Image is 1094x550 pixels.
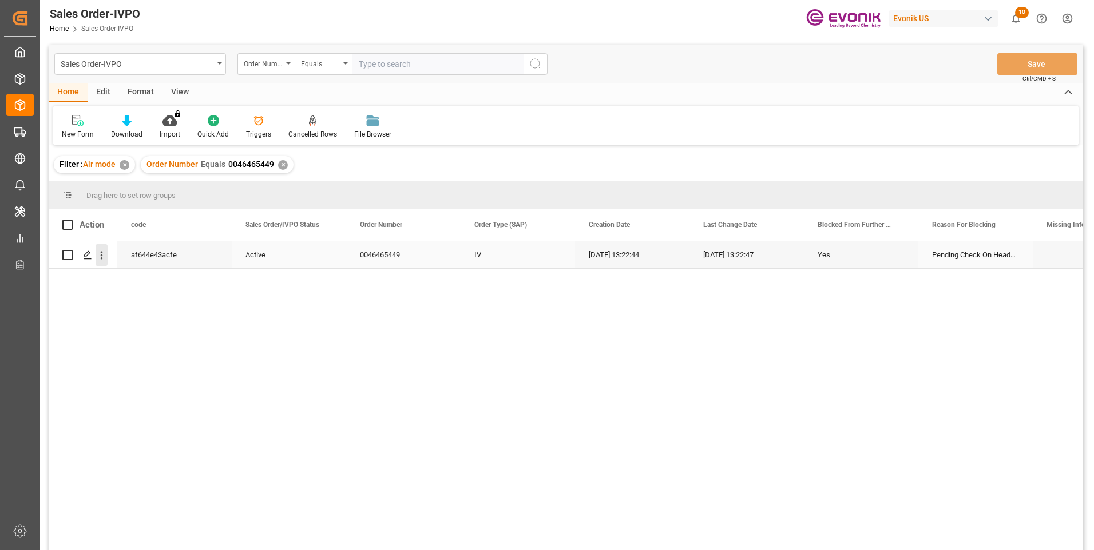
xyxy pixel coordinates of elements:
button: show 10 new notifications [1003,6,1029,31]
span: Drag here to set row groups [86,191,176,200]
a: Home [50,25,69,33]
div: af644e43acfe [117,241,232,268]
div: Triggers [246,129,271,140]
button: search button [524,53,548,75]
span: Ctrl/CMD + S [1022,74,1056,83]
div: File Browser [354,129,391,140]
div: View [162,83,197,102]
span: code [131,221,146,229]
div: Action [80,220,104,230]
div: Sales Order-IVPO [50,5,140,22]
span: Sales Order/IVPO Status [245,221,319,229]
div: Download [111,129,142,140]
span: Blocked From Further Processing [818,221,894,229]
div: Edit [88,83,119,102]
span: Order Number [360,221,402,229]
img: Evonik-brand-mark-Deep-Purple-RGB.jpeg_1700498283.jpeg [806,9,881,29]
div: Home [49,83,88,102]
div: ✕ [278,160,288,170]
span: 0046465449 [228,160,274,169]
div: Evonik US [889,10,998,27]
div: New Form [62,129,94,140]
div: Quick Add [197,129,229,140]
button: Evonik US [889,7,1003,29]
div: Order Number [244,56,283,69]
div: Yes [818,242,905,268]
span: Equals [201,160,225,169]
button: Help Center [1029,6,1055,31]
div: [DATE] 13:22:47 [689,241,804,268]
div: Press SPACE to select this row. [49,241,117,269]
div: Equals [301,56,340,69]
span: 10 [1015,7,1029,18]
button: open menu [237,53,295,75]
button: open menu [295,53,352,75]
span: Air mode [83,160,116,169]
div: Format [119,83,162,102]
div: [DATE] 13:22:44 [575,241,689,268]
button: open menu [54,53,226,75]
div: Pending Check On Header Level, Special Transport Requirements Unchecked [918,241,1033,268]
span: Last Change Date [703,221,757,229]
button: Save [997,53,1077,75]
div: Cancelled Rows [288,129,337,140]
span: Order Number [146,160,198,169]
span: Order Type (SAP) [474,221,527,229]
div: 0046465449 [346,241,461,268]
span: Creation Date [589,221,630,229]
span: Reason For Blocking [932,221,996,229]
div: ✕ [120,160,129,170]
input: Type to search [352,53,524,75]
span: Filter : [60,160,83,169]
div: Active [245,242,332,268]
div: Sales Order-IVPO [61,56,213,70]
div: IV [461,241,575,268]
